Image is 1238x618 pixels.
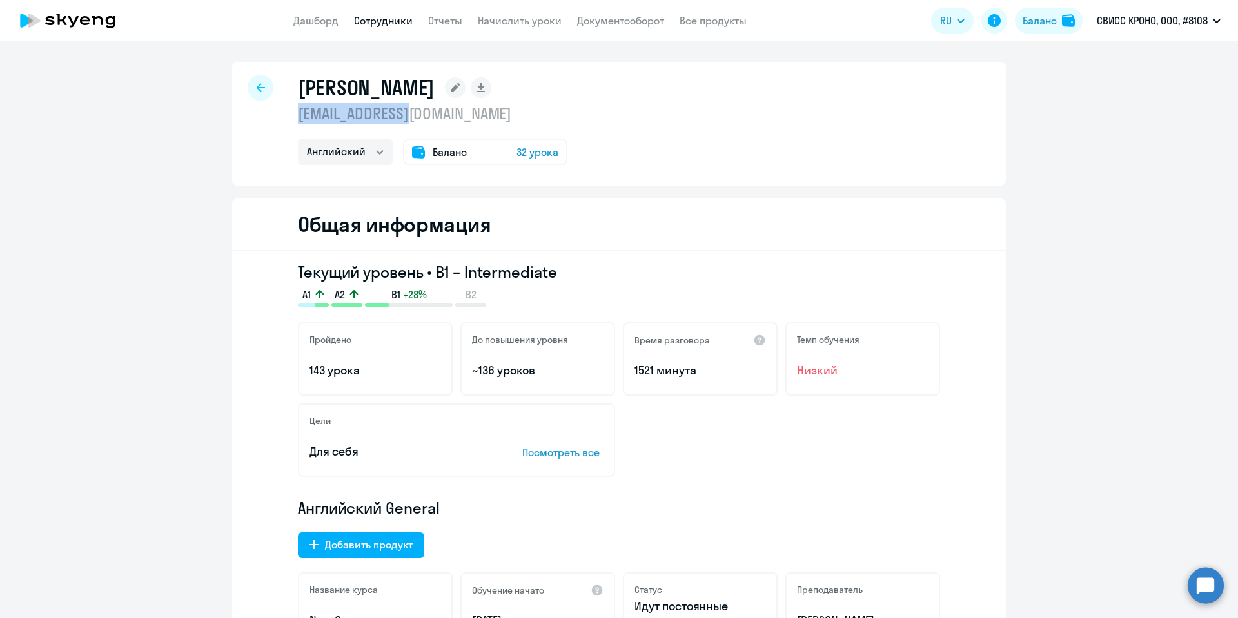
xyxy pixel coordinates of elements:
span: Низкий [797,362,928,379]
span: A2 [335,287,345,302]
p: СВИСС КРОНО, ООО, #8108 [1097,13,1208,28]
a: Начислить уроки [478,14,562,27]
a: Сотрудники [354,14,413,27]
h5: Преподаватель [797,584,863,595]
button: Балансbalance [1015,8,1083,34]
h5: До повышения уровня [472,334,568,345]
img: balance [1062,14,1075,27]
p: Посмотреть все [522,445,604,460]
span: B2 [466,287,477,302]
h5: Темп обучения [797,334,860,345]
button: Добавить продукт [298,532,424,558]
h5: Время разговора [634,334,710,346]
a: Все продукты [680,14,747,27]
span: 32 урока [516,144,558,160]
p: 143 урока [309,362,441,379]
div: Добавить продукт [325,537,413,552]
span: A1 [302,287,311,302]
h5: Цели [309,415,331,427]
button: RU [931,8,974,34]
span: RU [940,13,952,28]
p: Для себя [309,443,482,460]
a: Отчеты [428,14,462,27]
span: Баланс [433,144,467,160]
h1: [PERSON_NAME] [298,75,435,101]
span: +28% [403,287,427,302]
p: 1521 минута [634,362,766,379]
button: СВИСС КРОНО, ООО, #8108 [1090,5,1227,36]
h5: Статус [634,584,662,595]
p: ~136 уроков [472,362,604,379]
span: Английский General [298,497,440,518]
span: B1 [391,287,400,302]
a: Дашборд [293,14,339,27]
h5: Обучение начато [472,584,544,596]
h3: Текущий уровень • B1 – Intermediate [298,262,940,282]
h5: Пройдено [309,334,351,345]
div: Баланс [1023,13,1057,28]
p: [EMAIL_ADDRESS][DOMAIN_NAME] [298,103,567,124]
a: Документооборот [577,14,664,27]
h5: Название курса [309,584,378,595]
h2: Общая информация [298,211,491,237]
